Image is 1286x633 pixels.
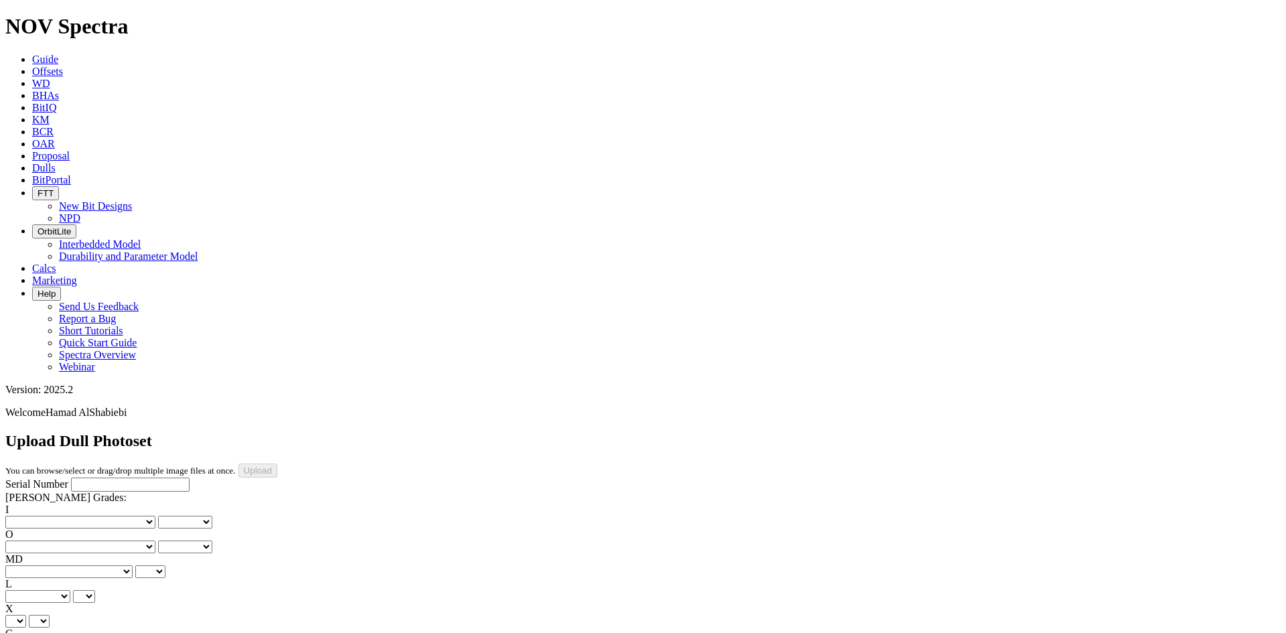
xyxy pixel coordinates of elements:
h1: NOV Spectra [5,14,1281,39]
a: Dulls [32,162,56,173]
a: BitPortal [32,174,71,186]
a: Durability and Parameter Model [59,251,198,262]
a: Offsets [32,66,63,77]
a: Short Tutorials [59,325,123,336]
div: [PERSON_NAME] Grades: [5,492,1281,504]
label: I [5,504,9,515]
button: OrbitLite [32,224,76,238]
a: BCR [32,126,54,137]
a: Quick Start Guide [59,337,137,348]
span: FTT [38,188,54,198]
input: Upload [238,464,277,478]
a: Webinar [59,361,95,372]
a: Guide [32,54,58,65]
button: Help [32,287,61,301]
span: OrbitLite [38,226,71,236]
a: Proposal [32,150,70,161]
a: BHAs [32,90,59,101]
label: L [5,578,12,589]
a: Calcs [32,263,56,274]
a: Marketing [32,275,77,286]
h2: Upload Dull Photoset [5,432,1281,450]
a: Send Us Feedback [59,301,139,312]
span: Hamad AlShabiebi [46,407,127,418]
a: BitIQ [32,102,56,113]
small: You can browse/select or drag/drop multiple image files at once. [5,466,236,476]
label: X [5,603,13,614]
a: OAR [32,138,55,149]
a: Interbedded Model [59,238,141,250]
a: NPD [59,212,80,224]
span: Help [38,289,56,299]
label: Serial Number [5,478,68,490]
a: Spectra Overview [59,349,136,360]
div: Version: 2025.2 [5,384,1281,396]
label: O [5,529,13,540]
p: Welcome [5,407,1281,419]
label: MD [5,553,23,565]
a: New Bit Designs [59,200,132,212]
a: Report a Bug [59,313,116,324]
button: FTT [32,186,59,200]
a: KM [32,114,50,125]
a: WD [32,78,50,89]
